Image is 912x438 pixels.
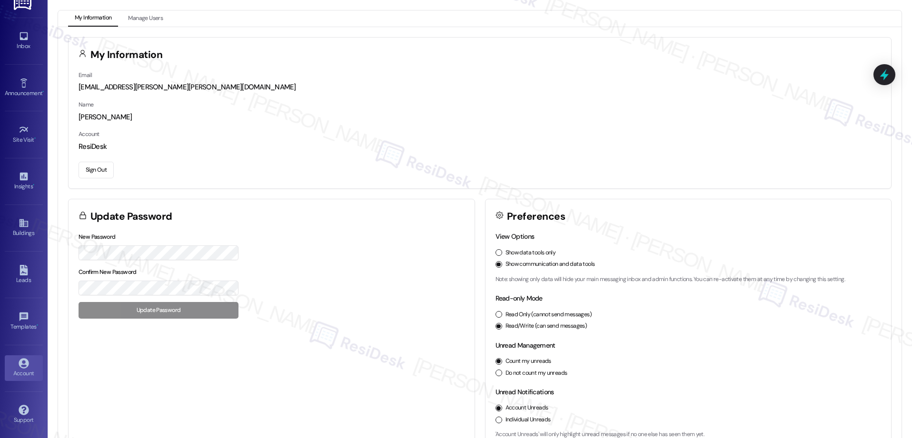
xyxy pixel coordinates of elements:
[68,10,118,27] button: My Information
[5,168,43,194] a: Insights •
[496,275,882,284] p: Note: showing only data will hide your main messaging inbox and admin functions. You can re-activ...
[79,71,92,79] label: Email
[79,142,881,152] div: ResiDesk
[506,322,587,331] label: Read/Write (can send messages)
[506,404,548,412] label: Account Unreads
[5,262,43,288] a: Leads
[5,122,43,147] a: Site Visit •
[506,249,556,257] label: Show data tools only
[79,101,94,108] label: Name
[506,260,595,269] label: Show communication and data tools
[506,357,551,366] label: Count my unreads
[42,88,44,95] span: •
[79,233,116,241] label: New Password
[5,355,43,381] a: Account
[506,416,551,424] label: Individual Unreads
[5,402,43,428] a: Support
[34,135,36,142] span: •
[507,212,565,222] h3: Preferences
[496,294,543,302] label: Read-only Mode
[496,232,535,241] label: View Options
[5,309,43,334] a: Templates •
[506,311,592,319] label: Read Only (cannot send messages)
[121,10,169,27] button: Manage Users
[33,182,34,188] span: •
[79,268,137,276] label: Confirm New Password
[5,215,43,241] a: Buildings
[79,162,114,178] button: Sign Out
[90,212,172,222] h3: Update Password
[90,50,163,60] h3: My Information
[37,322,38,329] span: •
[79,82,881,92] div: [EMAIL_ADDRESS][PERSON_NAME][PERSON_NAME][DOMAIN_NAME]
[496,341,555,350] label: Unread Management
[506,369,567,378] label: Do not count my unreads
[5,28,43,54] a: Inbox
[79,130,99,138] label: Account
[79,112,881,122] div: [PERSON_NAME]
[496,388,554,396] label: Unread Notifications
